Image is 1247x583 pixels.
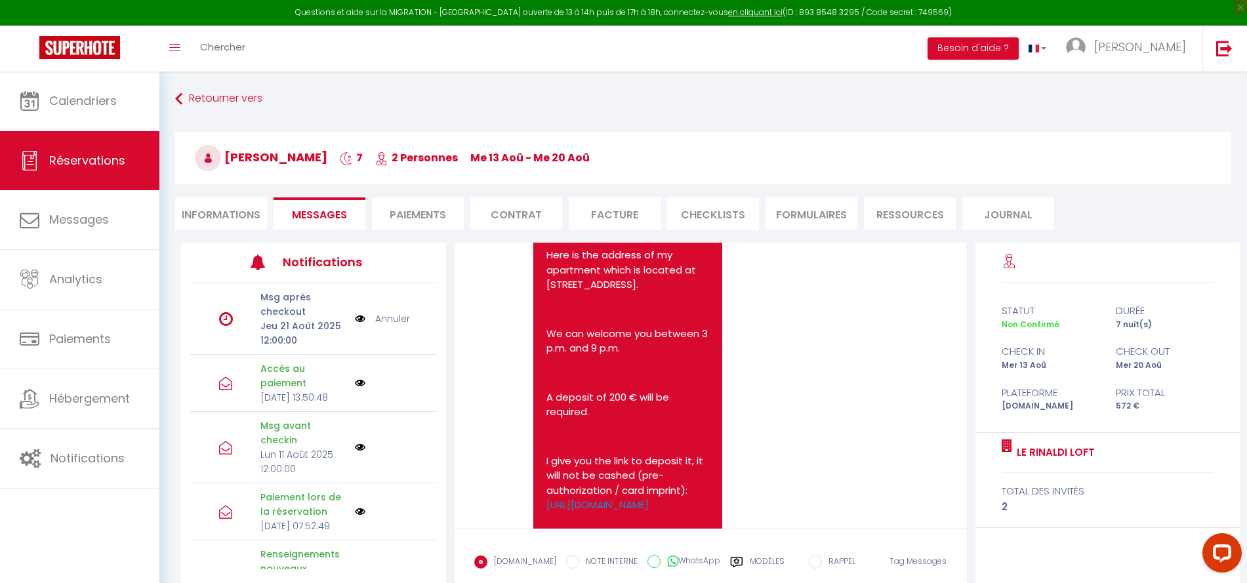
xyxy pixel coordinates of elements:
p: We can welcome you between 3 p.m. and 9 p.m. [546,327,709,356]
span: Chercher [200,40,245,54]
span: 7 [340,150,363,165]
a: [URL][DOMAIN_NAME] [546,498,649,512]
li: Informations [175,197,267,230]
p: A deposit of 200 € will be required. [546,390,709,420]
img: ... [1066,37,1086,57]
div: 2 [1002,499,1214,515]
li: Paiements [372,197,464,230]
img: Super Booking [39,36,120,59]
span: Paiements [49,331,111,347]
img: NO IMAGE [355,506,365,517]
li: FORMULAIRES [766,197,857,230]
span: me 13 Aoû - me 20 Aoû [470,150,590,165]
img: NO IMAGE [355,312,365,326]
li: Ressources [864,197,956,230]
p: Lun 11 Août 2025 12:00:00 [260,447,346,476]
p: Msg après checkout [260,290,346,319]
a: Chercher [190,26,255,71]
div: statut [993,303,1108,319]
p: Paiement lors de la réservation [260,490,346,519]
div: check out [1107,344,1222,359]
label: NOTE INTERNE [579,555,638,570]
span: Analytics [49,271,102,287]
label: RAPPEL [822,555,855,570]
li: Contrat [470,197,562,230]
label: WhatsApp [661,555,720,569]
label: Modèles [750,555,785,578]
a: ... [PERSON_NAME] [1056,26,1202,71]
a: en cliquant ici [728,7,783,18]
a: Le Rinaldi LOFT [1012,445,1095,460]
li: CHECKLISTS [667,197,759,230]
p: I give you the link to deposit it, it will not be cashed (pre-authorization / card imprint): [546,454,709,513]
div: check in [993,344,1108,359]
p: [DATE] 07:52:49 [260,519,346,533]
span: Calendriers [49,92,117,109]
p: Accès au paiement [260,361,346,390]
span: 2 Personnes [375,150,458,165]
a: Retourner vers [175,87,1231,111]
p: Msg avant checkin [260,418,346,447]
img: NO IMAGE [355,378,365,388]
div: 7 nuit(s) [1107,319,1222,331]
p: Jeu 21 Août 2025 12:00:00 [260,319,346,348]
button: Besoin d'aide ? [928,37,1019,60]
div: Prix total [1107,385,1222,401]
div: Plateforme [993,385,1108,401]
a: Annuler [375,312,410,326]
li: Journal [962,197,1054,230]
span: Réservations [49,152,125,169]
div: Mer 13 Aoû [993,359,1108,372]
span: Messages [49,211,109,228]
iframe: LiveChat chat widget [1192,528,1247,583]
img: NO IMAGE [355,442,365,452]
p: [DATE] 13:50:48 [260,390,346,405]
div: total des invités [1002,483,1214,499]
span: Messages [292,207,347,222]
div: [DOMAIN_NAME] [993,400,1108,412]
div: 572 € [1107,400,1222,412]
p: Here is the address of my apartment which is located at [STREET_ADDRESS]. [546,248,709,292]
span: [PERSON_NAME] [195,149,327,165]
h3: Notifications [283,247,386,277]
span: [PERSON_NAME] [1094,39,1186,55]
label: [DOMAIN_NAME] [487,555,556,570]
span: Hébergement [49,390,130,407]
img: logout [1216,40,1233,56]
span: Tag Messages [889,555,947,567]
div: durée [1107,303,1222,319]
li: Facture [569,197,661,230]
span: Non Confirmé [1002,319,1059,330]
div: Mer 20 Aoû [1107,359,1222,372]
span: Notifications [51,450,125,466]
